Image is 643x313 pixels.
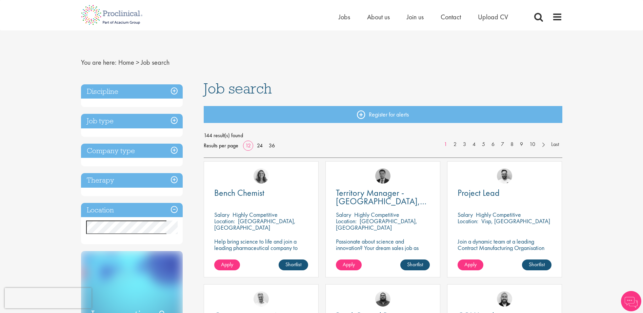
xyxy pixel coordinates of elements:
[488,141,498,148] a: 6
[522,259,551,270] a: Shortlist
[336,217,417,231] p: [GEOGRAPHIC_DATA], [GEOGRAPHIC_DATA]
[400,259,430,270] a: Shortlist
[214,187,264,199] span: Bench Chemist
[204,79,272,98] span: Job search
[458,259,483,270] a: Apply
[458,189,551,197] a: Project Lead
[517,141,526,148] a: 9
[214,211,229,218] span: Salary
[621,291,641,311] img: Chatbot
[497,168,512,184] img: Emile De Beer
[497,291,512,307] img: Jordan Kiely
[279,259,308,270] a: Shortlist
[214,259,240,270] a: Apply
[81,203,183,217] h3: Location
[336,217,357,225] span: Location:
[336,259,362,270] a: Apply
[343,261,355,268] span: Apply
[214,217,296,231] p: [GEOGRAPHIC_DATA], [GEOGRAPHIC_DATA]
[336,187,426,215] span: Territory Manager - [GEOGRAPHIC_DATA], [GEOGRAPHIC_DATA]
[336,238,430,257] p: Passionate about science and innovation? Your dream sales job as Territory Manager awaits!
[478,13,508,21] a: Upload CV
[214,189,308,197] a: Bench Chemist
[81,58,117,67] span: You are here:
[469,141,479,148] a: 4
[81,84,183,99] h3: Discipline
[375,168,390,184] img: Carl Gbolade
[407,13,424,21] a: Join us
[266,142,277,149] a: 36
[481,217,550,225] p: Visp, [GEOGRAPHIC_DATA]
[136,58,139,67] span: >
[458,211,473,218] span: Salary
[221,261,233,268] span: Apply
[204,106,562,123] a: Register for alerts
[476,211,521,218] p: Highly Competitive
[81,173,183,188] h3: Therapy
[336,211,351,218] span: Salary
[118,58,134,67] a: breadcrumb link
[81,144,183,158] h3: Company type
[526,141,539,148] a: 10
[458,187,500,199] span: Project Lead
[458,238,551,270] p: Join a dynamic team at a leading Contract Manufacturing Organisation (CMO) and contribute to grou...
[81,114,183,128] h3: Job type
[336,189,430,206] a: Territory Manager - [GEOGRAPHIC_DATA], [GEOGRAPHIC_DATA]
[450,141,460,148] a: 2
[255,142,265,149] a: 24
[479,141,488,148] a: 5
[5,288,92,308] iframe: reCAPTCHA
[204,130,562,141] span: 144 result(s) found
[507,141,517,148] a: 8
[243,142,253,149] a: 12
[441,13,461,21] a: Contact
[254,168,269,184] img: Jackie Cerchio
[498,141,507,148] a: 7
[233,211,278,218] p: Highly Competitive
[204,141,238,151] span: Results per page
[460,141,469,148] a: 3
[254,291,269,307] img: Joshua Bye
[141,58,169,67] span: Job search
[339,13,350,21] a: Jobs
[367,13,390,21] a: About us
[441,141,450,148] a: 1
[354,211,399,218] p: Highly Competitive
[375,291,390,307] img: Ashley Bennett
[458,217,478,225] span: Location:
[214,217,235,225] span: Location:
[548,141,562,148] a: Last
[214,238,308,270] p: Help bring science to life and join a leading pharmaceutical company to play a key role in delive...
[464,261,477,268] span: Apply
